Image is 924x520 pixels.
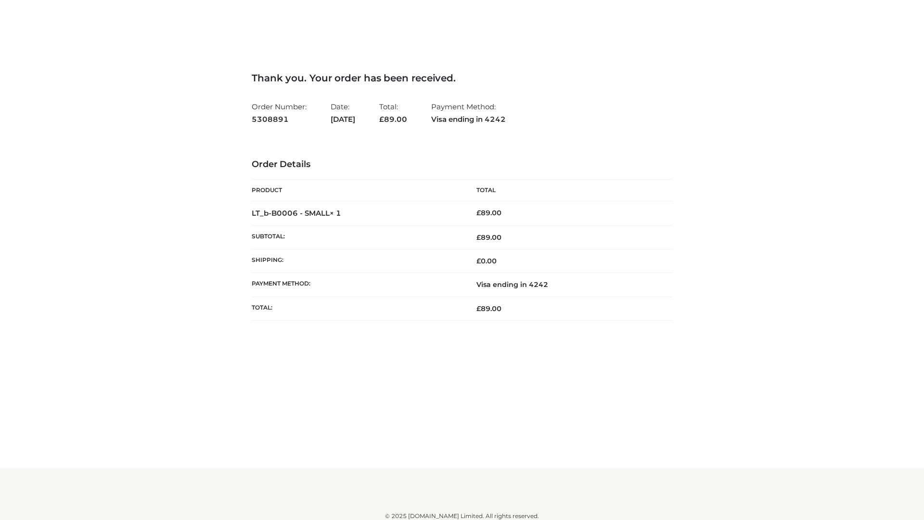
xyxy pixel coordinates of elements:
li: Date: [331,98,355,128]
span: £ [476,304,481,313]
bdi: 89.00 [476,208,501,217]
span: 89.00 [476,233,501,242]
li: Payment Method: [431,98,506,128]
span: 89.00 [379,115,407,124]
th: Shipping: [252,249,462,273]
strong: [DATE] [331,113,355,126]
th: Product [252,180,462,201]
th: Subtotal: [252,225,462,249]
span: £ [476,233,481,242]
li: Order Number: [252,98,307,128]
h3: Thank you. Your order has been received. [252,72,672,84]
span: 89.00 [476,304,501,313]
span: £ [476,257,481,265]
th: Payment method: [252,273,462,297]
h3: Order Details [252,159,672,170]
li: Total: [379,98,407,128]
strong: Visa ending in 4242 [431,113,506,126]
strong: 5308891 [252,113,307,126]
td: Visa ending in 4242 [462,273,672,297]
strong: × 1 [330,208,341,218]
bdi: 0.00 [476,257,497,265]
span: £ [476,208,481,217]
th: Total: [252,297,462,320]
span: £ [379,115,384,124]
strong: LT_b-B0006 - SMALL [252,208,341,218]
th: Total [462,180,672,201]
